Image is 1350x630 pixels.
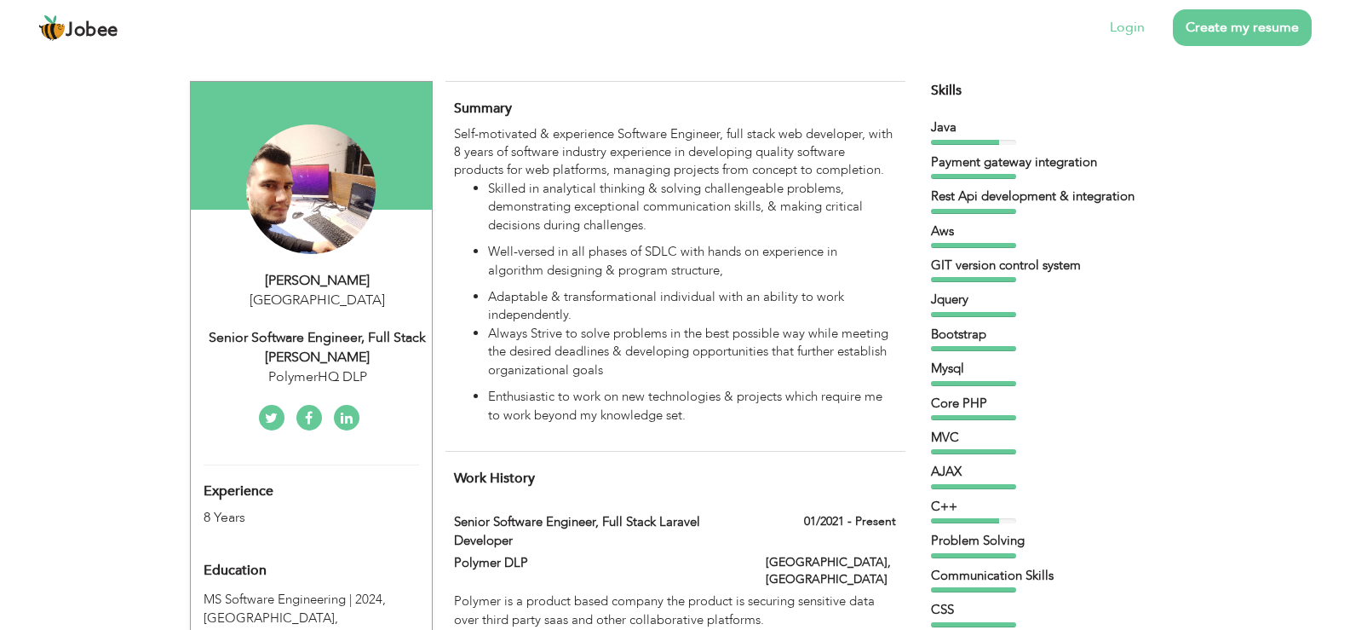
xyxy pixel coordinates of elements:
[204,291,432,310] div: [GEOGRAPHIC_DATA]
[488,388,895,425] li: Enthusiastic to work on new technologies & projects which require me to work beyond my knowledge ...
[931,601,1144,619] div: CSS
[804,513,896,530] label: 01/2021 - Present
[931,153,1144,171] div: Payment gateway integration
[1173,9,1312,46] a: Create my resume
[931,81,962,100] span: Skills
[204,508,379,528] div: 8 Years
[931,567,1144,585] div: Communication Skills
[204,591,386,608] span: MS Software Engineering, Bahria University, 2024
[204,271,432,291] div: [PERSON_NAME]
[931,188,1144,205] div: Rest Api development & integration
[454,125,895,425] div: Self-motivated & experience Software Engineer, full stack web developer, with 8 years of software...
[454,554,740,572] label: Polymer DLP
[931,498,1144,516] div: C++
[1110,18,1145,38] a: Login
[488,288,895,325] li: Adaptable & transformational individual with an ability to work independently.
[204,328,432,367] div: Senior Software Engineer, Full stack [PERSON_NAME]
[488,325,895,379] li: Always Strive to solve problems in the best possible way while meeting the desired deadlines & de...
[931,395,1144,413] div: Core PHP
[38,14,118,42] a: Jobee
[931,326,1144,344] div: Bootstrap
[488,243,895,280] li: Well-versed in all phases of SDLC with hands on experience in algorithm designing & program struc...
[66,21,118,40] span: Jobee
[931,360,1144,378] div: Mysql
[766,554,896,588] label: [GEOGRAPHIC_DATA], [GEOGRAPHIC_DATA]
[38,14,66,42] img: jobee.io
[488,180,895,234] li: Skilled in analytical thinking & solving challengeable problems, demonstrating exceptional commun...
[931,257,1144,275] div: GIT version control system
[931,532,1144,550] div: Problem Solving
[204,484,273,500] span: Experience
[204,564,267,579] span: Education
[454,469,535,488] span: Work History
[931,118,1144,136] div: Java
[931,223,1144,240] div: Aws
[931,429,1144,447] div: MVC
[931,463,1144,481] div: AJAX
[931,291,1144,309] div: Jquery
[204,367,432,387] div: PolymerHQ DLP
[454,99,512,118] span: Summary
[454,513,740,550] label: Senior Software Engineer, Full Stack laravel Developer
